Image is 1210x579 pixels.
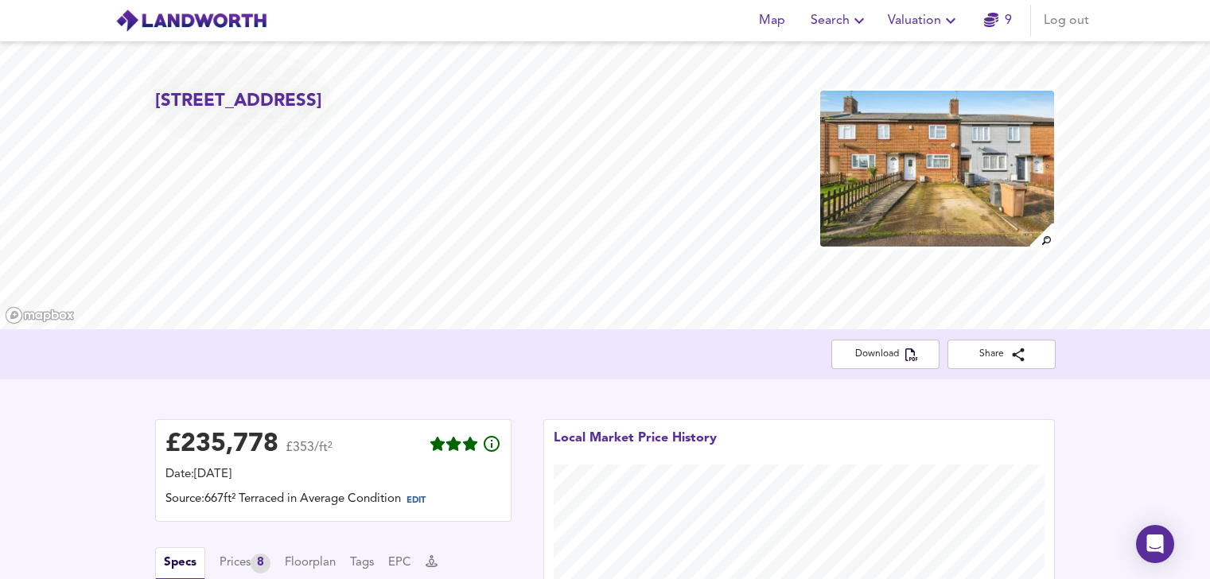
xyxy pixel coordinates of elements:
span: Valuation [888,10,960,32]
button: Prices8 [220,554,270,573]
button: Download [831,340,940,369]
button: Search [804,5,875,37]
div: Local Market Price History [554,429,717,464]
span: Map [753,10,792,32]
button: EPC [388,554,411,572]
div: Open Intercom Messenger [1136,525,1174,563]
div: Date: [DATE] [165,466,501,484]
button: Floorplan [285,554,336,572]
button: Log out [1037,5,1095,37]
span: Log out [1044,10,1089,32]
span: £353/ft² [286,441,333,464]
div: £ 235,778 [165,433,278,457]
div: Source: 667ft² Terraced in Average Condition [165,491,501,511]
span: Download [844,346,927,363]
button: Share [947,340,1056,369]
a: Mapbox homepage [5,306,75,324]
button: Valuation [881,5,967,37]
div: 8 [251,554,270,573]
span: Search [811,10,869,32]
a: 9 [984,10,1012,32]
button: Map [747,5,798,37]
div: Prices [220,554,270,573]
img: logo [115,9,267,33]
h2: [STREET_ADDRESS] [155,89,322,114]
button: Tags [350,554,374,572]
img: search [1028,221,1056,249]
button: 9 [973,5,1024,37]
span: Share [960,346,1043,363]
span: EDIT [407,496,426,505]
img: property [819,89,1056,248]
